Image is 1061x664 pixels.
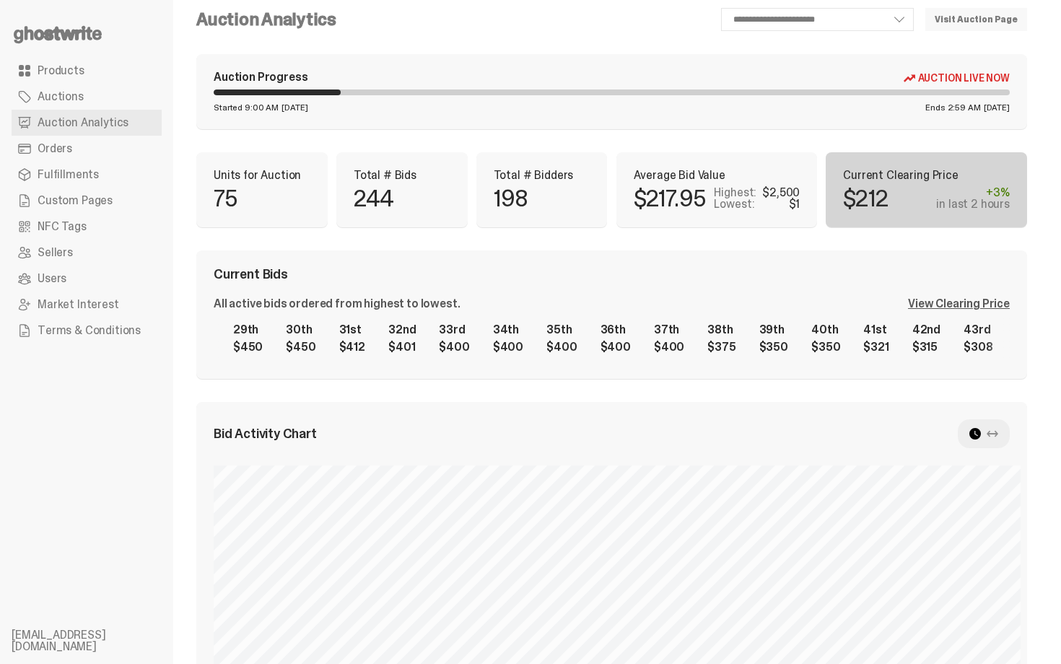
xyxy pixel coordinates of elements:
[918,72,1010,84] span: Auction Live Now
[354,187,394,210] p: 244
[601,341,631,353] div: $400
[964,324,992,336] div: 43rd
[12,136,162,162] a: Orders
[38,247,73,258] span: Sellers
[494,187,528,210] p: 198
[38,221,87,232] span: NFC Tags
[546,324,577,336] div: 35th
[759,324,788,336] div: 39th
[634,187,705,210] p: $217.95
[707,341,735,353] div: $375
[214,170,310,181] p: Units for Auction
[654,324,684,336] div: 37th
[214,71,307,84] div: Auction Progress
[863,324,888,336] div: 41st
[634,170,800,181] p: Average Bid Value
[214,268,288,281] span: Current Bids
[707,324,735,336] div: 38th
[38,117,128,128] span: Auction Analytics
[811,341,840,353] div: $350
[339,324,365,336] div: 31st
[863,341,888,353] div: $321
[546,341,577,353] div: $400
[12,292,162,318] a: Market Interest
[214,427,317,440] span: Bid Activity Chart
[38,143,72,154] span: Orders
[38,65,84,77] span: Products
[38,299,119,310] span: Market Interest
[12,188,162,214] a: Custom Pages
[233,341,263,353] div: $450
[714,187,756,198] p: Highest:
[214,298,460,310] div: All active bids ordered from highest to lowest.
[12,58,162,84] a: Products
[38,325,141,336] span: Terms & Conditions
[196,11,336,28] h4: Auction Analytics
[439,324,469,336] div: 33rd
[12,629,185,652] li: [EMAIL_ADDRESS][DOMAIN_NAME]
[912,324,940,336] div: 42nd
[843,187,888,210] p: $212
[12,318,162,344] a: Terms & Conditions
[964,341,992,353] div: $308
[354,170,450,181] p: Total # Bids
[493,341,523,353] div: $400
[912,341,940,353] div: $315
[38,91,84,102] span: Auctions
[759,341,788,353] div: $350
[12,214,162,240] a: NFC Tags
[936,198,1010,210] div: in last 2 hours
[925,103,981,112] span: Ends 2:59 AM
[984,103,1010,112] span: [DATE]
[601,324,631,336] div: 36th
[286,324,315,336] div: 30th
[38,273,66,284] span: Users
[12,84,162,110] a: Auctions
[38,195,113,206] span: Custom Pages
[654,341,684,353] div: $400
[811,324,840,336] div: 40th
[439,341,469,353] div: $400
[936,187,1010,198] div: +3%
[388,324,416,336] div: 32nd
[762,187,800,198] div: $2,500
[789,198,800,210] div: $1
[339,341,365,353] div: $412
[925,8,1027,31] a: Visit Auction Page
[714,198,754,210] p: Lowest:
[38,169,99,180] span: Fulfillments
[493,324,523,336] div: 34th
[214,103,279,112] span: Started 9:00 AM
[12,240,162,266] a: Sellers
[12,110,162,136] a: Auction Analytics
[12,266,162,292] a: Users
[233,324,263,336] div: 29th
[908,298,1010,310] div: View Clearing Price
[388,341,416,353] div: $401
[12,162,162,188] a: Fulfillments
[843,170,1010,181] p: Current Clearing Price
[281,103,307,112] span: [DATE]
[214,187,237,210] p: 75
[494,170,590,181] p: Total # Bidders
[286,341,315,353] div: $450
